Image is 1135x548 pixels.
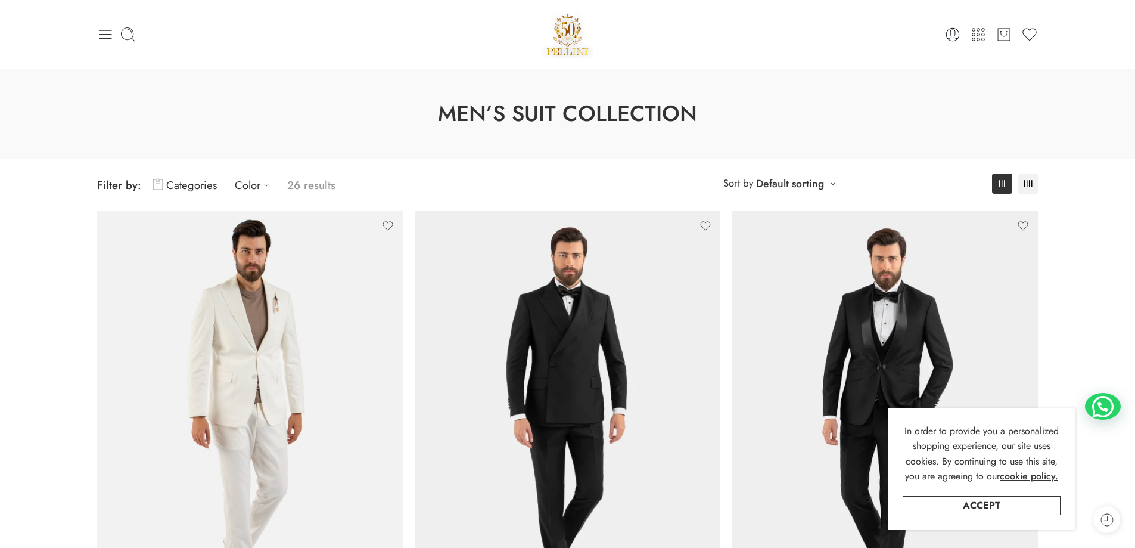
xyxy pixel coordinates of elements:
[542,9,593,60] img: Pellini
[996,26,1012,43] a: Cart
[153,171,217,199] a: Categories
[903,496,1061,515] a: Accept
[287,171,335,199] p: 26 results
[944,26,961,43] a: Login / Register
[756,175,824,192] a: Default sorting
[542,9,593,60] a: Pellini -
[97,177,141,193] span: Filter by:
[723,174,753,193] span: Sort by
[1021,26,1038,43] a: Wishlist
[30,98,1105,129] h1: Men’s Suit Collection
[235,171,275,199] a: Color
[904,424,1059,484] span: In order to provide you a personalized shopping experience, our site uses cookies. By continuing ...
[1000,469,1058,484] a: cookie policy.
